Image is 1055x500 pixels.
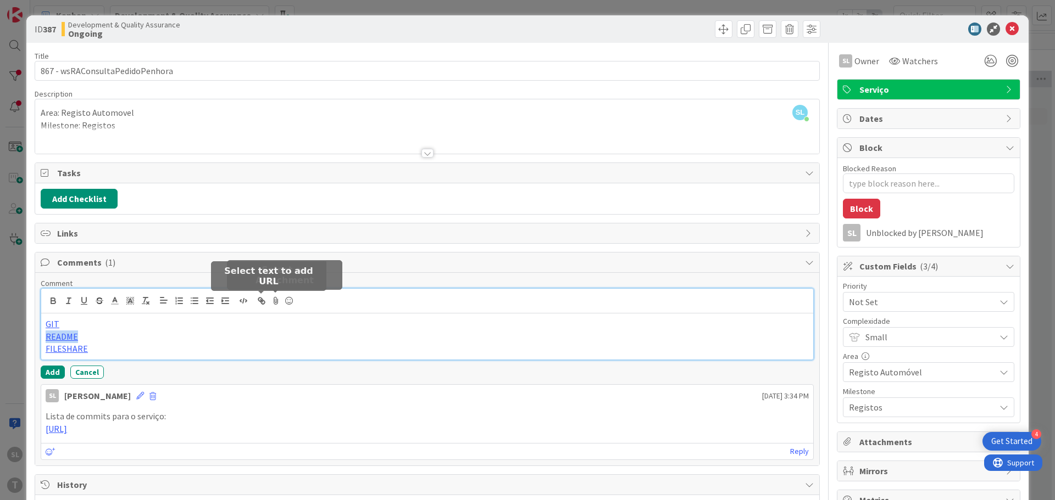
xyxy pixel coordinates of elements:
[982,432,1041,451] div: Open Get Started checklist, remaining modules: 4
[68,29,180,38] b: Ongoing
[41,366,65,379] button: Add
[843,199,880,218] button: Block
[41,106,814,119] p: Area: Registo Automovel
[859,141,1000,154] span: Block
[790,445,809,458] a: Reply
[64,389,131,402] div: [PERSON_NAME]
[46,389,59,402] div: SL
[105,257,115,268] span: ( 1 )
[843,317,1014,325] div: Complexidade
[35,89,73,99] span: Description
[843,352,1014,360] div: Area
[215,266,322,286] h5: Select text to add URL
[35,61,820,81] input: type card name here...
[991,436,1032,447] div: Get Started
[920,261,938,272] span: ( 3/4 )
[849,364,990,380] span: Registo Automóvel
[762,390,809,402] span: [DATE] 3:34 PM
[854,54,879,68] span: Owner
[902,54,938,68] span: Watchers
[46,343,88,354] a: FILESHARE
[849,294,990,310] span: Not Set
[46,423,67,434] a: [URL]
[41,189,118,209] button: Add Checklist
[866,228,1014,238] div: Unblocked by [PERSON_NAME]
[46,318,59,329] a: GIT
[46,331,78,342] a: README
[35,23,56,36] span: ID
[23,2,50,15] span: Support
[839,54,852,68] div: SL
[57,256,799,269] span: Comments
[1031,429,1041,439] div: 4
[57,478,799,491] span: History
[843,224,860,241] div: SL
[70,366,104,379] button: Cancel
[41,278,73,288] span: Comment
[35,51,49,61] label: Title
[57,166,799,179] span: Tasks
[57,227,799,240] span: Links
[41,119,814,132] p: Milestone: Registos
[849,400,990,415] span: Registos
[859,260,1000,273] span: Custom Fields
[859,464,1000,477] span: Mirrors
[859,435,1000,448] span: Attachments
[843,282,1014,290] div: Priority
[843,387,1014,395] div: Milestone
[46,410,809,423] p: Lista de commits para o serviço:
[843,164,896,173] label: Blocked Reason
[68,20,180,29] span: Development & Quality Assurance
[859,112,1000,125] span: Dates
[43,24,56,35] b: 387
[792,105,808,120] span: SL
[865,329,990,345] span: Small
[859,83,1000,96] span: Serviço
